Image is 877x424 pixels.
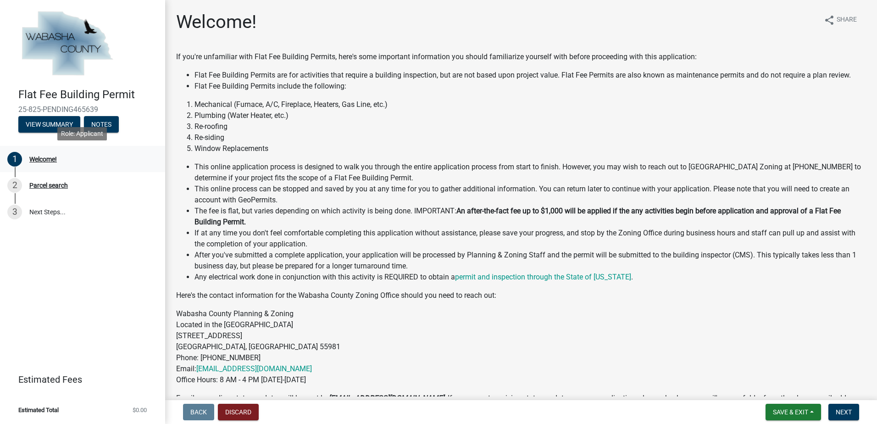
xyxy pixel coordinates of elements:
li: Re-siding [194,132,866,143]
div: Role: Applicant [57,127,107,140]
a: permit and inspection through the State of [US_STATE] [455,273,631,281]
strong: An after-the-fact fee up to $1,000 will be applied if the any activities begin before application... [194,206,841,226]
li: Window Replacements [194,143,866,154]
li: The fee is flat, but varies depending on which activity is being done. IMPORTANT: [194,206,866,228]
li: Re-roofing [194,121,866,132]
span: $0.00 [133,407,147,413]
a: Estimated Fees [7,370,150,389]
button: Back [183,404,214,420]
span: Estimated Total [18,407,59,413]
span: Back [190,408,207,416]
button: Discard [218,404,259,420]
li: Any electrical work done in conjunction with this activity is REQUIRED to obtain a . [194,272,866,283]
p: Wabasha County Planning & Zoning Located in the [GEOGRAPHIC_DATA] [STREET_ADDRESS] [GEOGRAPHIC_DA... [176,308,866,385]
div: 3 [7,205,22,219]
div: Welcome! [29,156,57,162]
i: share [824,15,835,26]
li: Mechanical (Furnace, A/C, Fireplace, Heaters, Gas Line, etc.) [194,99,866,110]
div: 2 [7,178,22,193]
strong: [EMAIL_ADDRESS][DOMAIN_NAME] [328,394,444,402]
button: Save & Exit [766,404,821,420]
li: This online application process is designed to walk you through the entire application process fr... [194,162,866,184]
li: After you've submitted a complete application, your application will be processed by Planning & Z... [194,250,866,272]
div: Parcel search [29,182,68,189]
wm-modal-confirm: Notes [84,121,119,128]
button: Notes [84,116,119,133]
wm-modal-confirm: Summary [18,121,80,128]
li: Flat Fee Building Permits include the following: [194,81,866,92]
p: Emails regarding status updates will be sent by . If you are not receiving status updates on your... [176,393,866,404]
span: Share [837,15,857,26]
li: If at any time you don't feel comfortable completing this application without assistance, please ... [194,228,866,250]
span: Next [836,408,852,416]
div: 1 [7,152,22,167]
p: If you're unfamiliar with Flat Fee Building Permits, here's some important information you should... [176,51,866,62]
img: Wabasha County, Minnesota [18,10,116,78]
span: 25-825-PENDING465639 [18,105,147,114]
li: Flat Fee Building Permits are for activities that require a building inspection, but are not base... [194,70,866,81]
button: shareShare [816,11,864,29]
h1: Welcome! [176,11,256,33]
a: [EMAIL_ADDRESS][DOMAIN_NAME] [196,364,312,373]
span: Save & Exit [773,408,808,416]
button: Next [828,404,859,420]
li: This online process can be stopped and saved by you at any time for you to gather additional info... [194,184,866,206]
p: Here's the contact information for the Wabasha County Zoning Office should you need to reach out: [176,290,866,301]
h4: Flat Fee Building Permit [18,88,158,101]
li: Plumbing (Water Heater, etc.) [194,110,866,121]
button: View Summary [18,116,80,133]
